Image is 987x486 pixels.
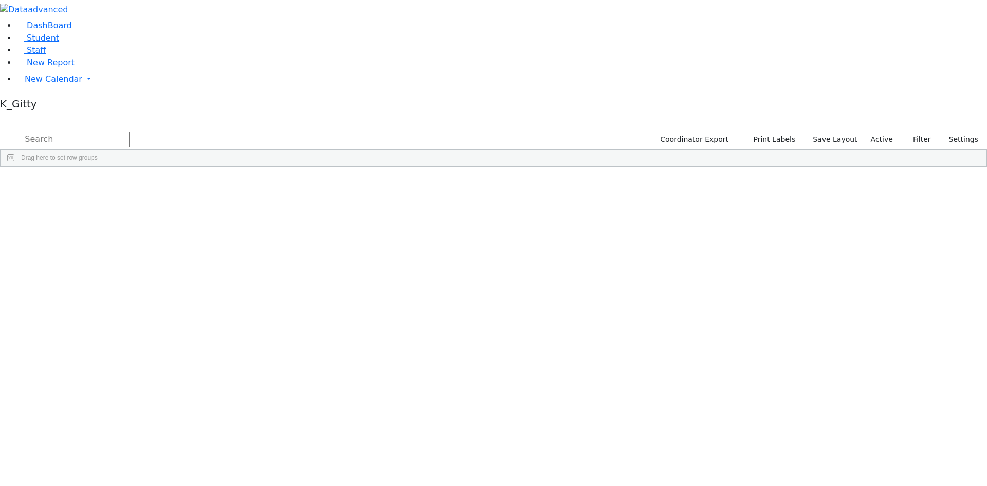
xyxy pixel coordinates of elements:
span: Student [27,33,59,43]
button: Coordinator Export [653,132,733,148]
input: Search [23,132,130,147]
a: Student [16,33,59,43]
a: DashBoard [16,21,72,30]
span: DashBoard [27,21,72,30]
span: Staff [27,45,46,55]
button: Save Layout [808,132,862,148]
a: Staff [16,45,46,55]
label: Active [866,132,898,148]
button: Settings [936,132,983,148]
span: New Calendar [25,74,82,84]
a: New Report [16,58,75,67]
span: New Report [27,58,75,67]
button: Filter [900,132,936,148]
span: Drag here to set row groups [21,154,98,161]
button: Print Labels [741,132,800,148]
a: New Calendar [16,69,987,89]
